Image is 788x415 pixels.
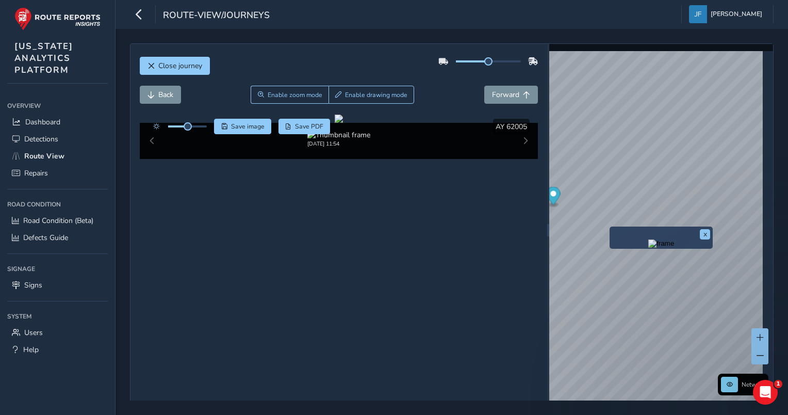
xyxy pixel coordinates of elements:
[23,216,93,226] span: Road Condition (Beta)
[24,151,64,161] span: Route View
[700,229,710,240] button: x
[7,148,108,165] a: Route View
[251,86,329,104] button: Zoom
[7,114,108,131] a: Dashboard
[140,86,181,104] button: Back
[711,5,762,23] span: [PERSON_NAME]
[23,233,68,243] span: Defects Guide
[7,165,108,182] a: Repairs
[689,5,766,23] button: [PERSON_NAME]
[612,240,710,246] button: Preview frame
[753,380,778,405] iframe: Intercom live chat
[24,134,58,144] span: Detections
[7,277,108,294] a: Signs
[329,86,415,104] button: Draw
[25,117,60,127] span: Dashboard
[7,324,108,341] a: Users
[689,5,707,23] img: diamond-layout
[7,197,108,212] div: Road Condition
[546,187,560,208] div: Map marker
[774,380,782,388] span: 1
[345,91,407,99] span: Enable drawing mode
[214,119,271,134] button: Save
[484,86,538,104] button: Forward
[23,345,39,355] span: Help
[7,212,108,229] a: Road Condition (Beta)
[278,119,331,134] button: PDF
[268,91,322,99] span: Enable zoom mode
[24,328,43,338] span: Users
[14,40,73,76] span: [US_STATE] ANALYTICS PLATFORM
[7,229,108,246] a: Defects Guide
[163,9,270,23] span: route-view/journeys
[307,140,370,148] div: [DATE] 11:54
[742,380,765,389] span: Network
[7,341,108,358] a: Help
[496,122,527,132] span: AY 62005
[7,261,108,277] div: Signage
[24,280,42,290] span: Signs
[24,168,48,178] span: Repairs
[14,7,101,30] img: rr logo
[158,90,173,100] span: Back
[492,90,519,100] span: Forward
[231,122,265,131] span: Save image
[307,130,370,140] img: Thumbnail frame
[158,61,202,71] span: Close journey
[7,98,108,114] div: Overview
[295,122,323,131] span: Save PDF
[140,57,210,75] button: Close journey
[7,131,108,148] a: Detections
[648,240,674,248] img: frame
[7,309,108,324] div: System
